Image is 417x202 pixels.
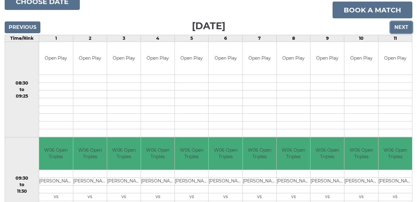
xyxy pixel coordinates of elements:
td: 2 [73,35,107,42]
td: [PERSON_NAME] [277,178,310,186]
a: Book a match [333,2,412,18]
td: W06 Open Triples [277,137,310,170]
td: vs [73,193,107,201]
td: Open Play [209,42,242,75]
td: Open Play [73,42,107,75]
td: [PERSON_NAME] [378,178,412,186]
td: vs [243,193,276,201]
td: 08:30 to 09:25 [5,42,39,137]
td: vs [378,193,412,201]
td: Open Play [175,42,208,75]
td: vs [209,193,242,201]
td: Open Play [141,42,175,75]
td: 1 [39,35,73,42]
td: Open Play [277,42,310,75]
td: [PERSON_NAME] [243,178,276,186]
td: 3 [107,35,141,42]
td: Open Play [107,42,141,75]
td: W06 Open Triples [344,137,378,170]
td: W06 Open Triples [378,137,412,170]
td: W06 Open Triples [175,137,208,170]
input: Previous [5,21,40,33]
td: vs [277,193,310,201]
td: W06 Open Triples [141,137,175,170]
td: Open Play [378,42,412,75]
td: [PERSON_NAME] [107,178,141,186]
td: 7 [242,35,276,42]
td: 10 [344,35,378,42]
td: Open Play [310,42,344,75]
td: 9 [310,35,344,42]
td: 11 [378,35,412,42]
td: [PERSON_NAME] [39,178,73,186]
td: [PERSON_NAME] [209,178,242,186]
td: Open Play [39,42,73,75]
td: W06 Open Triples [73,137,107,170]
td: W06 Open Triples [209,137,242,170]
td: Time/Rink [5,35,39,42]
input: Next [390,21,412,33]
td: [PERSON_NAME] [175,178,208,186]
td: 6 [209,35,242,42]
td: W06 Open Triples [243,137,276,170]
td: vs [175,193,208,201]
td: vs [344,193,378,201]
td: Open Play [243,42,276,75]
td: vs [107,193,141,201]
td: vs [39,193,73,201]
td: 8 [276,35,310,42]
td: vs [310,193,344,201]
td: [PERSON_NAME] [344,178,378,186]
td: [PERSON_NAME] [310,178,344,186]
td: Open Play [344,42,378,75]
td: 5 [175,35,209,42]
td: 4 [141,35,175,42]
td: [PERSON_NAME] [73,178,107,186]
td: [PERSON_NAME] [141,178,175,186]
td: vs [141,193,175,201]
td: W06 Open Triples [39,137,73,170]
td: W06 Open Triples [310,137,344,170]
td: W06 Open Triples [107,137,141,170]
